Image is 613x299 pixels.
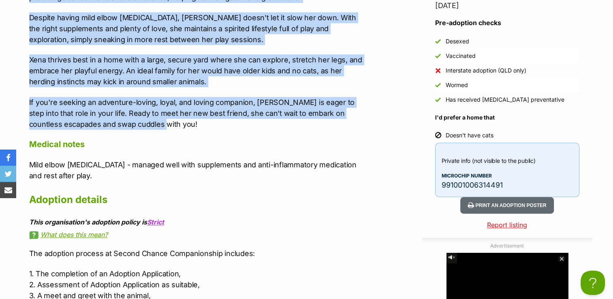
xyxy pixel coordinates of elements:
[435,38,441,44] img: Yes
[446,81,468,89] div: Wormed
[435,113,579,122] h4: I'd prefer a home that
[29,191,364,209] h2: Adoption details
[581,271,605,295] iframe: Help Scout Beacon - Open
[446,66,526,75] div: Interstate adoption (QLD only)
[29,231,364,238] a: What does this mean?
[446,37,469,45] div: Desexed
[435,82,441,88] img: Yes
[29,139,364,149] h4: Medical notes
[422,220,592,230] a: Report listing
[435,18,579,28] h3: Pre-adoption checks
[29,12,364,45] p: Despite having mild elbow [MEDICAL_DATA], [PERSON_NAME] doesn't let it slow her down. With the ri...
[29,54,364,87] p: Xena thrives best in a home with a large, secure yard where she can explore, stretch her legs, an...
[147,218,164,226] a: Strict
[435,53,441,59] img: Yes
[446,52,476,60] div: Vaccinated
[29,218,364,226] div: This organisation's adoption policy is
[435,68,441,73] img: No
[442,172,573,179] p: Microchip number
[29,97,364,130] p: If you're seeking an adventure-loving, loyal, and loving companion, [PERSON_NAME] is eager to ste...
[460,197,553,214] button: Print an adoption poster
[446,96,564,104] div: Has received [MEDICAL_DATA] preventative
[29,248,364,259] p: The adoption process at Second Chance Companionship includes:
[442,156,573,165] p: Private info (not visible to the public)
[29,159,364,181] p: Mild elbow [MEDICAL_DATA] - managed well with supplements and anti-inflammatory medication and re...
[446,131,493,139] div: Doesn't have cats
[442,179,573,190] p: 991001006314491
[435,97,441,103] img: Yes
